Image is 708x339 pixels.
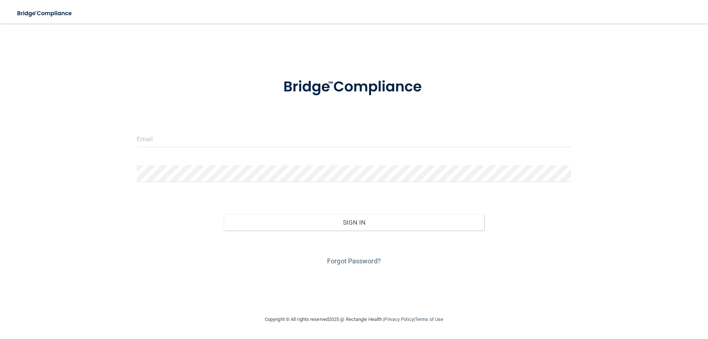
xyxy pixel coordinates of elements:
[137,131,571,147] input: Email
[384,316,413,322] a: Privacy Policy
[219,308,489,331] div: Copyright © All rights reserved 2025 @ Rectangle Health | |
[327,257,381,265] a: Forgot Password?
[268,68,440,106] img: bridge_compliance_login_screen.278c3ca4.svg
[415,316,443,322] a: Terms of Use
[224,214,485,231] button: Sign In
[11,6,79,21] img: bridge_compliance_login_screen.278c3ca4.svg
